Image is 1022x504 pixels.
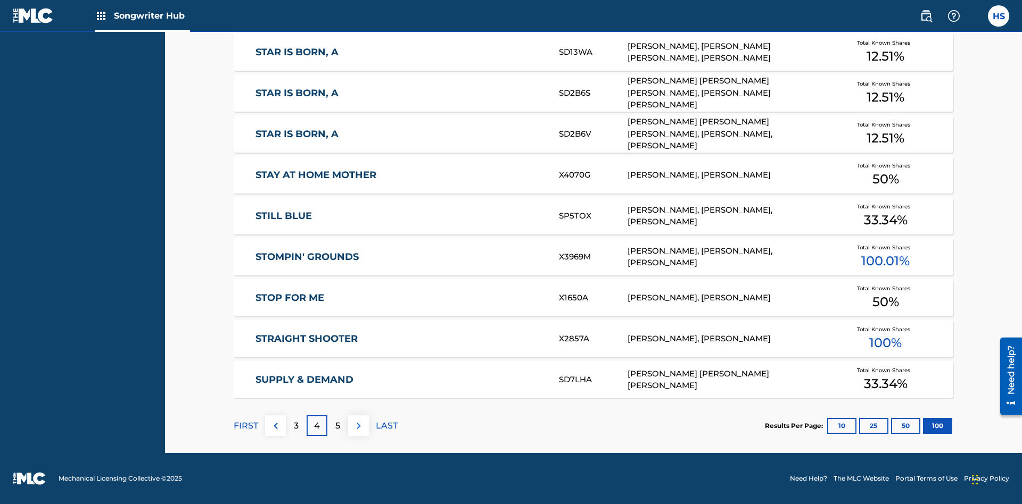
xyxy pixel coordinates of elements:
[969,453,1022,504] iframe: Chat Widget
[559,374,627,386] div: SD7LHA
[256,374,545,386] a: SUPPLY & DEMAND
[857,284,914,292] span: Total Known Shares
[891,418,920,434] button: 50
[559,251,627,263] div: X3969M
[867,47,904,66] span: 12.51 %
[13,8,54,23] img: MLC Logo
[867,88,904,107] span: 12.51 %
[628,333,833,345] div: [PERSON_NAME], [PERSON_NAME]
[256,169,545,181] a: STAY AT HOME MOTHER
[872,170,899,189] span: 50 %
[628,116,833,152] div: [PERSON_NAME] [PERSON_NAME] [PERSON_NAME], [PERSON_NAME], [PERSON_NAME]
[864,211,908,230] span: 33.34 %
[559,46,627,58] div: SD13WA
[857,203,914,211] span: Total Known Shares
[827,418,856,434] button: 10
[376,419,398,432] p: LAST
[294,419,299,432] p: 3
[988,5,1009,27] div: User Menu
[869,333,902,352] span: 100 %
[923,418,952,434] button: 100
[947,10,960,22] img: help
[95,10,108,22] img: Top Rightsholders
[256,46,545,58] a: STAR IS BORN, A
[59,474,182,483] span: Mechanical Licensing Collective © 2025
[628,169,833,181] div: [PERSON_NAME], [PERSON_NAME]
[269,419,282,432] img: left
[628,75,833,111] div: [PERSON_NAME] [PERSON_NAME] [PERSON_NAME], [PERSON_NAME] [PERSON_NAME]
[559,128,627,140] div: SD2B6V
[352,419,365,432] img: right
[872,292,899,312] span: 50 %
[857,366,914,374] span: Total Known Shares
[559,292,627,304] div: X1650A
[867,129,904,148] span: 12.51 %
[916,5,937,27] a: Public Search
[314,419,320,432] p: 4
[13,472,46,485] img: logo
[628,245,833,269] div: [PERSON_NAME], [PERSON_NAME], [PERSON_NAME]
[765,421,826,431] p: Results Per Page:
[857,121,914,129] span: Total Known Shares
[628,204,833,228] div: [PERSON_NAME], [PERSON_NAME], [PERSON_NAME]
[971,11,982,21] div: Notifications
[256,128,545,140] a: STAR IS BORN, A
[628,292,833,304] div: [PERSON_NAME], [PERSON_NAME]
[559,169,627,181] div: X4070G
[895,474,958,483] a: Portal Terms of Use
[972,464,978,495] div: Drag
[628,368,833,392] div: [PERSON_NAME] [PERSON_NAME] [PERSON_NAME]
[859,418,888,434] button: 25
[857,80,914,88] span: Total Known Shares
[559,210,627,222] div: SP5TOX
[114,10,190,22] span: Songwriter Hub
[857,325,914,333] span: Total Known Shares
[857,243,914,251] span: Total Known Shares
[857,39,914,47] span: Total Known Shares
[256,87,545,99] a: STAR IS BORN, A
[628,40,833,64] div: [PERSON_NAME], [PERSON_NAME] [PERSON_NAME], [PERSON_NAME]
[335,419,340,432] p: 5
[857,162,914,170] span: Total Known Shares
[256,210,545,222] a: STILL BLUE
[864,374,908,393] span: 33.34 %
[790,474,827,483] a: Need Help?
[920,10,933,22] img: search
[834,474,889,483] a: The MLC Website
[256,292,545,304] a: STOP FOR ME
[234,419,258,432] p: FIRST
[256,251,545,263] a: STOMPIN' GROUNDS
[992,333,1022,421] iframe: Resource Center
[964,474,1009,483] a: Privacy Policy
[256,333,545,345] a: STRAIGHT SHOOTER
[559,333,627,345] div: X2857A
[861,251,910,271] span: 100.01 %
[943,5,965,27] div: Help
[559,87,627,99] div: SD2B6S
